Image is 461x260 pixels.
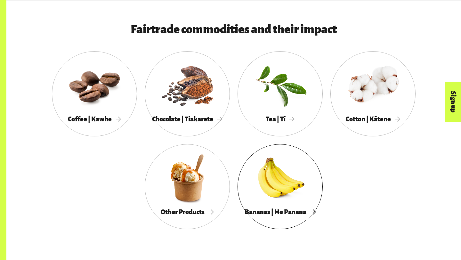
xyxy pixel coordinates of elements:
[161,208,214,215] span: Other Products
[152,116,222,123] span: Chocolate | Tiakarete
[52,51,137,136] a: Coffee | Kawhe
[346,116,400,123] span: Cotton | Kātene
[238,144,323,229] a: Bananas | He Panana
[238,51,323,136] a: Tea | Tī
[145,144,230,229] a: Other Products
[245,208,316,215] span: Bananas | He Panana
[145,51,230,136] a: Chocolate | Tiakarete
[68,116,121,123] span: Coffee | Kawhe
[330,51,416,136] a: Cotton | Kātene
[71,23,396,36] h3: Fairtrade commodities and their impact
[266,116,295,123] span: Tea | Tī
